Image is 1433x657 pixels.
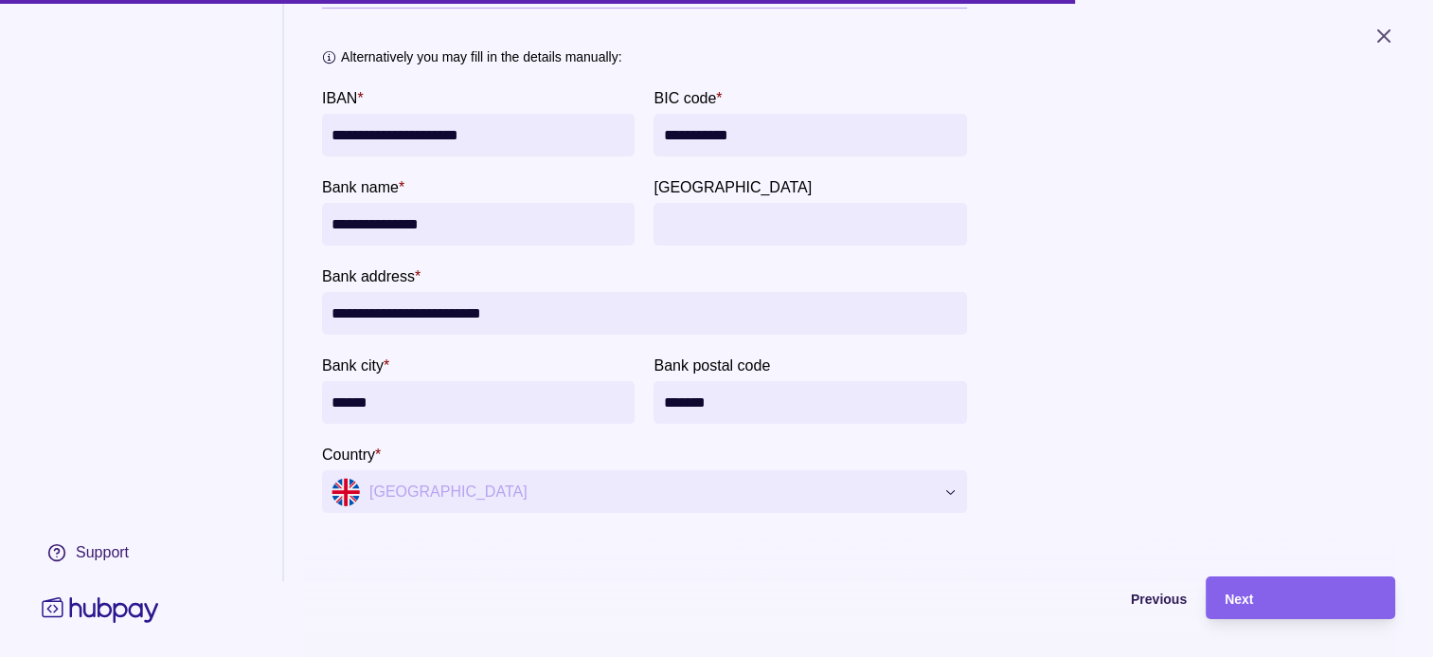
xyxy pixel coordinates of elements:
input: IBAN [331,114,625,156]
button: Close [1350,15,1418,57]
p: Bank city [322,357,384,374]
span: Next [1225,592,1253,607]
input: Bank postal code [663,381,957,424]
input: Bank province [663,203,957,246]
label: Bank name [322,175,404,198]
p: BIC code [654,90,716,106]
input: Bank city [331,381,625,424]
a: Support [38,533,163,573]
p: Alternatively you may fill in the details manually: [341,46,621,67]
label: Bank city [322,354,389,376]
button: Next [1206,576,1395,619]
p: IBAN [322,90,357,106]
label: Country [322,443,381,465]
p: Bank address [322,268,415,284]
label: IBAN [322,86,364,109]
input: BIC code [663,114,957,156]
div: Support [76,542,129,563]
input: Bank address [331,292,958,335]
label: Bank province [654,175,812,198]
p: Country [322,447,375,463]
label: Bank address [322,265,421,287]
span: Previous [1131,592,1187,607]
p: Bank postal code [654,357,770,374]
label: Bank postal code [654,354,770,376]
button: Previous [997,576,1187,619]
label: BIC code [654,86,722,109]
p: [GEOGRAPHIC_DATA] [654,179,812,195]
input: bankName [331,203,625,246]
p: Bank name [322,179,399,195]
